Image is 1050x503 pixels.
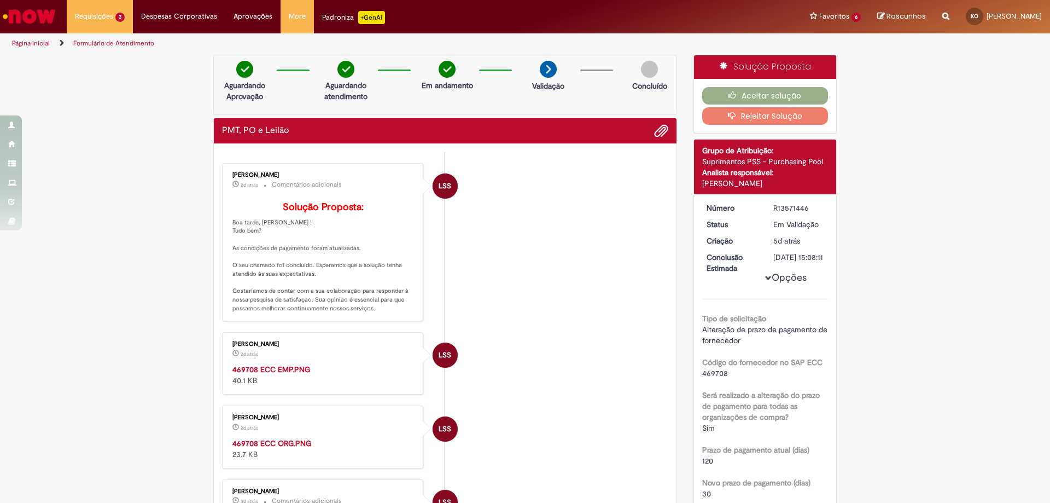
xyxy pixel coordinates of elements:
[433,417,458,442] div: Lidiane Scotti Santos
[702,445,809,455] b: Prazo de pagamento atual (dias)
[241,425,258,431] span: 2d atrás
[819,11,849,22] span: Favoritos
[73,39,154,48] a: Formulário de Atendimento
[702,325,830,345] span: Alteração de prazo de pagamento de fornecedor
[702,107,829,125] button: Rejeitar Solução
[232,172,415,178] div: [PERSON_NAME]
[232,202,415,313] p: Boa tarde, [PERSON_NAME] ! Tudo bem? As condições de pagamento foram atualizadas. O seu chamado f...
[773,252,824,263] div: [DATE] 15:08:11
[241,425,258,431] time: 29/09/2025 15:34:46
[433,174,458,199] div: Lidiane Scotti Santos
[272,180,342,189] small: Comentários adicionais
[540,61,557,78] img: arrow-next.png
[773,236,800,246] span: 5d atrás
[75,11,113,22] span: Requisições
[232,365,310,374] a: 469708 ECC EMP.PNG
[702,178,829,189] div: [PERSON_NAME]
[698,235,766,246] dt: Criação
[1,5,57,27] img: ServiceNow
[236,61,253,78] img: check-circle-green.png
[422,80,473,91] p: Em andamento
[851,13,861,22] span: 6
[641,61,658,78] img: img-circle-grey.png
[773,235,824,246] div: 26/09/2025 16:08:08
[971,13,978,20] span: KO
[358,11,385,24] p: +GenAi
[8,33,692,54] ul: Trilhas de página
[654,124,668,138] button: Adicionar anexos
[337,61,354,78] img: check-circle-green.png
[115,13,125,22] span: 3
[694,55,837,79] div: Solução Proposta
[232,414,415,421] div: [PERSON_NAME]
[702,423,715,433] span: Sim
[232,438,415,460] div: 23.7 KB
[987,11,1042,21] span: [PERSON_NAME]
[702,390,820,422] b: Será realizado a alteração do prazo de pagamento para todas as organizações de compra?
[241,182,258,188] span: 2d atrás
[702,368,728,378] span: 469708
[232,488,415,495] div: [PERSON_NAME]
[632,80,667,91] p: Concluído
[702,87,829,105] button: Aceitar solução
[232,364,415,386] div: 40.1 KB
[773,236,800,246] time: 26/09/2025 16:08:08
[232,341,415,348] div: [PERSON_NAME]
[886,11,926,21] span: Rascunhos
[218,80,271,102] p: Aguardando Aprovação
[283,201,364,213] b: Solução Proposta:
[702,456,713,466] span: 120
[698,219,766,230] dt: Status
[439,342,451,368] span: LSS
[232,438,311,448] a: 469708 ECC ORG.PNG
[234,11,272,22] span: Aprovações
[698,252,766,274] dt: Conclusão Estimada
[241,351,258,357] span: 2d atrás
[773,219,824,230] div: Em Validação
[698,203,766,213] dt: Número
[702,478,810,488] b: Novo prazo de pagamento (dias)
[702,145,829,156] div: Grupo de Atribuição:
[877,11,926,22] a: Rascunhos
[141,11,217,22] span: Despesas Corporativas
[241,351,258,357] time: 29/09/2025 15:34:49
[433,343,458,368] div: Lidiane Scotti Santos
[439,61,456,78] img: check-circle-green.png
[319,80,372,102] p: Aguardando atendimento
[702,314,766,323] b: Tipo de solicitação
[222,126,289,136] h2: PMT, PO e Leilão Histórico de tíquete
[702,156,829,167] div: Suprimentos PSS - Purchasing Pool
[12,39,50,48] a: Página inicial
[773,203,824,213] div: R13571446
[439,416,451,442] span: LSS
[439,173,451,199] span: LSS
[289,11,306,22] span: More
[702,357,822,367] b: Código do fornecedor no SAP ECC
[702,489,711,499] span: 30
[322,11,385,24] div: Padroniza
[702,167,829,178] div: Analista responsável:
[532,80,564,91] p: Validação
